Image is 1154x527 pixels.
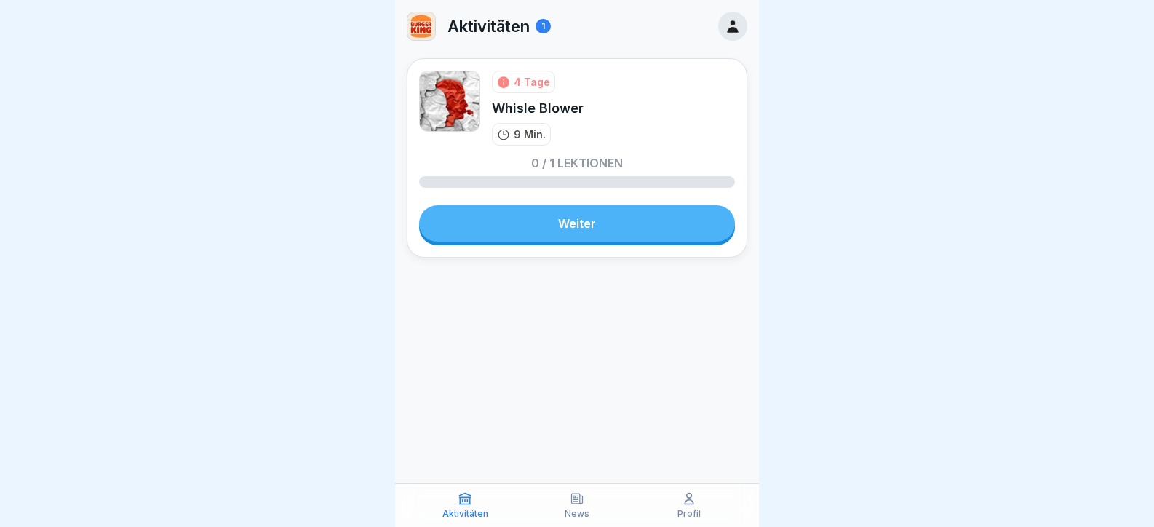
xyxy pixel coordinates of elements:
div: 1 [536,19,551,33]
p: 0 / 1 Lektionen [531,157,623,169]
p: Aktivitäten [447,17,530,36]
p: Aktivitäten [442,509,488,519]
img: w2f18lwxr3adf3talrpwf6id.png [407,12,435,40]
p: Profil [677,509,701,519]
a: Weiter [419,205,735,242]
p: News [565,509,589,519]
div: Whisle Blower [492,99,584,117]
div: 4 Tage [514,74,550,90]
p: 9 Min. [514,127,546,142]
img: pmrbgy5h9teq70d1obsak43d.png [419,71,480,132]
